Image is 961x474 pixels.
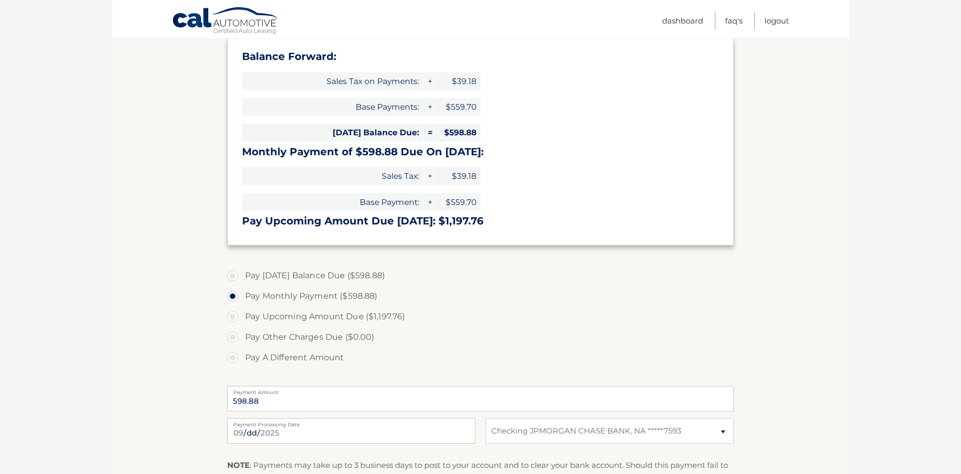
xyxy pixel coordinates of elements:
span: $39.18 [434,167,480,185]
span: $559.70 [434,193,480,211]
label: Payment Processing Date [227,418,475,426]
label: Payment Amount [227,386,734,394]
span: $559.70 [434,98,480,116]
a: Cal Automotive [172,7,279,36]
span: [DATE] Balance Due: [242,123,423,141]
span: Base Payment: [242,193,423,211]
a: Dashboard [662,12,703,29]
span: + [424,72,434,90]
span: + [424,98,434,116]
strong: NOTE [227,460,250,470]
span: + [424,167,434,185]
span: Sales Tax: [242,167,423,185]
label: Pay [DATE] Balance Due ($598.88) [227,265,734,286]
input: Payment Date [227,418,475,444]
h3: Monthly Payment of $598.88 Due On [DATE]: [242,146,719,158]
h3: Pay Upcoming Amount Due [DATE]: $1,197.76 [242,215,719,228]
a: FAQ's [725,12,742,29]
h3: Balance Forward: [242,50,719,63]
span: Sales Tax on Payments: [242,72,423,90]
input: Payment Amount [227,386,734,411]
a: Logout [765,12,789,29]
span: $39.18 [434,72,480,90]
label: Pay Other Charges Due ($0.00) [227,327,734,347]
label: Pay A Different Amount [227,347,734,368]
span: $598.88 [434,123,480,141]
label: Pay Upcoming Amount Due ($1,197.76) [227,306,734,327]
label: Pay Monthly Payment ($598.88) [227,286,734,306]
span: Base Payments: [242,98,423,116]
span: + [424,193,434,211]
span: = [424,123,434,141]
